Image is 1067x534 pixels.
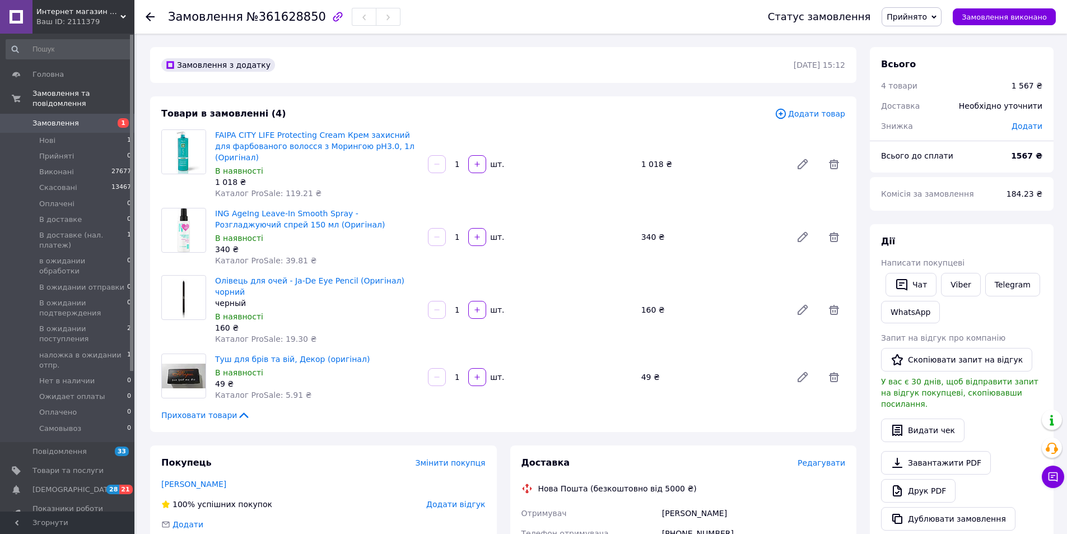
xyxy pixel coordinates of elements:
span: Прийняті [39,151,74,161]
div: Нова Пошта (безкоштовно від 5000 ₴) [535,483,700,494]
span: 184.23 ₴ [1007,189,1042,198]
span: Доставка [881,101,920,110]
span: Нові [39,136,55,146]
span: Интернет магазин arlet [36,7,120,17]
a: Друк PDF [881,479,956,503]
span: 27677 [111,167,131,177]
button: Замовлення виконано [953,8,1056,25]
div: 160 ₴ [637,302,787,318]
span: Каталог ProSale: 5.91 ₴ [215,391,311,400]
span: Замовлення виконано [962,13,1047,21]
input: Пошук [6,39,132,59]
span: Каталог ProSale: 19.30 ₴ [215,335,316,343]
span: 0 [127,392,131,402]
span: В наявності [215,234,263,243]
span: Головна [32,69,64,80]
span: Видалити [823,299,845,321]
a: [PERSON_NAME] [161,480,226,489]
span: Повідомлення [32,447,87,457]
span: Всього [881,59,916,69]
span: Товари та послуги [32,466,104,476]
span: Додати товар [775,108,845,120]
span: Доставка [521,457,570,468]
span: Додати [173,520,203,529]
span: [DEMOGRAPHIC_DATA] [32,485,115,495]
span: Замовлення [168,10,243,24]
div: успішних покупок [161,499,272,510]
img: FAIPA CITY LIFE Protecting Cream Крем захисний для фарбованого волосся з Морингою pH3.0, 1л (Ориг... [162,130,206,174]
span: Прийнято [887,12,927,21]
span: 0 [127,199,131,209]
span: 1 [127,350,131,370]
span: 0 [127,215,131,225]
div: 1 567 ₴ [1012,80,1042,91]
button: Дублювати замовлення [881,507,1015,531]
span: Товари в замовленні (4) [161,108,286,119]
span: Скасовані [39,183,77,193]
time: [DATE] 15:12 [794,61,845,69]
div: Статус замовлення [768,11,871,22]
div: Ваш ID: 2111379 [36,17,134,27]
span: Комісія за замовлення [881,189,974,198]
span: Каталог ProSale: 39.81 ₴ [215,256,316,265]
span: В ожидании подтверждения [39,298,127,318]
span: 13467 [111,183,131,193]
div: Повернутися назад [146,11,155,22]
div: 49 ₴ [215,378,419,389]
div: 340 ₴ [637,229,787,245]
span: 2 [127,324,131,344]
div: шт. [487,231,505,243]
span: Дії [881,236,895,247]
div: черный [215,298,419,309]
button: Скопіювати запит на відгук [881,348,1032,372]
img: ING AgeIng Leave-In Smooth Spray - Розгладжуючий спрей 150 мл (Оригінал) [178,208,190,252]
span: Всього до сплати [881,151,953,160]
span: Оплачено [39,407,77,417]
span: в ожидании обработки [39,256,127,276]
span: 1 [127,136,131,146]
span: Замовлення та повідомлення [32,89,134,109]
span: У вас є 30 днів, щоб відправити запит на відгук покупцеві, скопіювавши посилання. [881,377,1038,408]
a: Редагувати [791,153,814,175]
img: Олівець для очей - Ja-De Eye Pencil (Оригінал) чорний [174,276,194,319]
span: Покупець [161,457,212,468]
span: Каталог ProSale: 119.21 ₴ [215,189,322,198]
a: Редагувати [791,226,814,248]
div: 1 018 ₴ [637,156,787,172]
a: Завантажити PDF [881,451,991,475]
span: 0 [127,151,131,161]
div: Замовлення з додатку [161,58,275,72]
span: Оплачені [39,199,74,209]
span: Видалити [823,366,845,388]
span: Приховати товари [161,410,250,421]
div: Необхідно уточнити [952,94,1049,118]
button: Чат з покупцем [1042,466,1064,488]
a: Редагувати [791,366,814,388]
span: Редагувати [798,458,845,467]
span: 0 [127,407,131,417]
span: Ожидает оплаты [39,392,105,402]
span: 1 [118,118,129,128]
a: Редагувати [791,299,814,321]
span: 21 [119,485,132,494]
span: 28 [106,485,119,494]
span: Самовывоз [39,424,81,434]
span: Запит на відгук про компанію [881,333,1005,342]
button: Чат [886,273,936,296]
span: В наявності [215,166,263,175]
span: В наявності [215,368,263,377]
span: Нет в наличии [39,376,95,386]
span: Написати покупцеві [881,258,965,267]
span: 4 товари [881,81,917,90]
span: Змінити покупця [416,458,486,467]
span: Отримувач [521,509,567,518]
div: 1 018 ₴ [215,177,419,188]
button: Видати чек [881,419,965,442]
span: 0 [127,298,131,318]
a: Telegram [985,273,1040,296]
a: WhatsApp [881,301,940,323]
div: 340 ₴ [215,244,419,255]
div: 160 ₴ [215,322,419,333]
span: 0 [127,424,131,434]
span: 0 [127,282,131,292]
